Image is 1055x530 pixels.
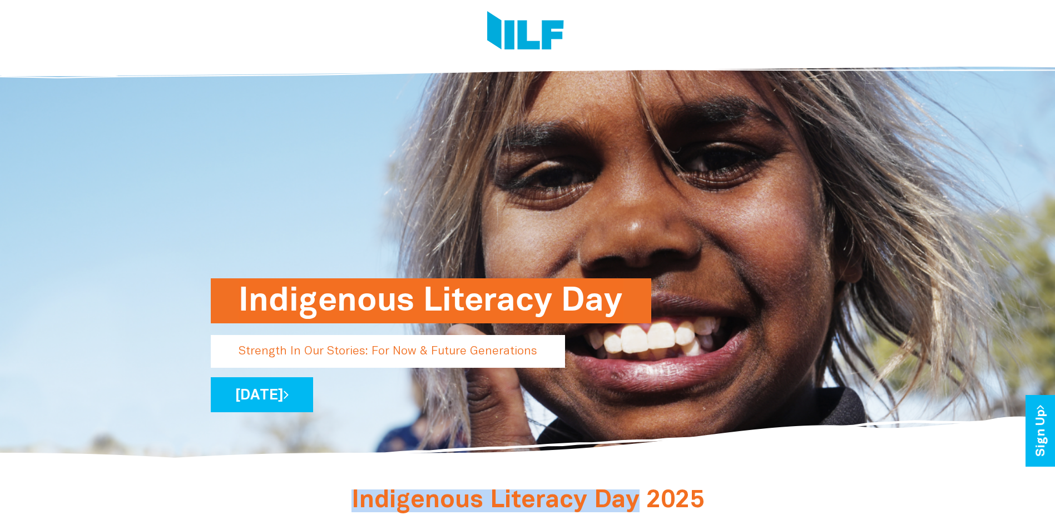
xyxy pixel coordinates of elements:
span: Indigenous Literacy Day 2025 [351,489,704,512]
img: Logo [487,11,564,53]
a: [DATE] [211,377,313,412]
p: Strength In Our Stories: For Now & Future Generations [211,335,565,368]
h1: Indigenous Literacy Day [239,278,623,323]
